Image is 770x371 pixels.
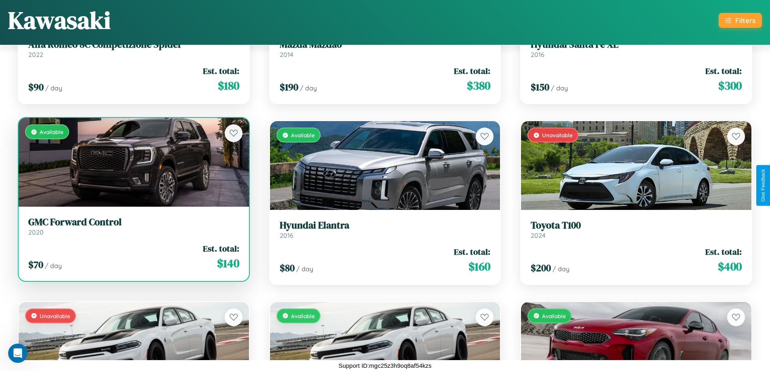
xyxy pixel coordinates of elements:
span: $ 140 [217,255,239,271]
span: $ 160 [468,258,490,275]
span: $ 70 [28,258,43,271]
span: $ 90 [28,80,44,94]
span: 2024 [531,231,546,239]
span: Available [291,312,315,319]
span: Available [291,132,315,138]
span: $ 300 [718,78,742,94]
span: Est. total: [705,246,742,258]
span: $ 180 [218,78,239,94]
div: Give Feedback [760,169,766,202]
h1: Kawasaki [8,4,111,37]
a: Hyundai Elantra2016 [280,220,491,239]
a: Hyundai Santa Fe XL2016 [531,39,742,59]
h3: Toyota T100 [531,220,742,231]
span: Est. total: [705,65,742,77]
h3: Hyundai Elantra [280,220,491,231]
button: Filters [719,13,762,28]
span: / day [300,84,317,92]
span: $ 200 [531,261,551,275]
span: Est. total: [203,243,239,254]
h3: Hyundai Santa Fe XL [531,39,742,50]
span: / day [45,84,62,92]
a: Alfa Romeo 8C Competizione Spider2022 [28,39,239,59]
a: Mazda Mazda62014 [280,39,491,59]
h3: GMC Forward Control [28,216,239,228]
p: Support ID: mgc25z3h9oq8af54kzs [338,360,431,371]
span: 2022 [28,50,43,59]
span: Available [40,128,63,135]
span: $ 80 [280,261,295,275]
span: $ 150 [531,80,549,94]
span: / day [553,265,570,273]
span: Est. total: [203,65,239,77]
h3: Alfa Romeo 8C Competizione Spider [28,39,239,50]
span: $ 400 [718,258,742,275]
span: Est. total: [454,246,490,258]
span: / day [551,84,568,92]
div: Filters [735,16,755,25]
span: Est. total: [454,65,490,77]
a: GMC Forward Control2020 [28,216,239,236]
span: 2014 [280,50,293,59]
span: 2016 [280,231,293,239]
span: / day [45,262,62,270]
span: $ 190 [280,80,298,94]
span: Unavailable [542,132,573,138]
span: Unavailable [40,312,70,319]
h3: Mazda Mazda6 [280,39,491,50]
a: Toyota T1002024 [531,220,742,239]
span: $ 380 [467,78,490,94]
span: Available [542,312,566,319]
iframe: Intercom live chat [8,344,27,363]
span: / day [296,265,313,273]
span: 2020 [28,228,44,236]
span: 2016 [531,50,544,59]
